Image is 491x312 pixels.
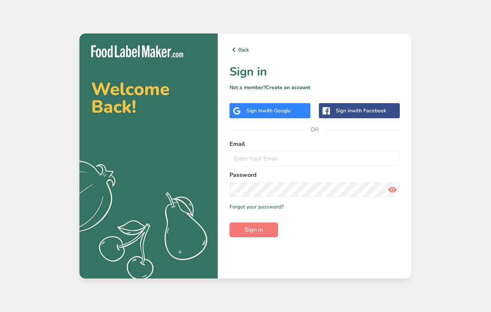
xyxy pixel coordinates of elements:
[230,84,400,91] p: Not a member?
[230,222,278,237] button: Sign in
[352,107,386,114] span: with Facebook
[230,171,400,179] label: Password
[230,45,400,54] a: Back
[230,151,400,166] input: Enter Your Email
[336,107,386,115] div: Sign in
[230,203,284,211] a: Forgot your password?
[304,119,326,141] span: OR
[230,63,400,81] h1: Sign in
[266,84,310,91] a: Create an account
[246,107,291,115] div: Sign in
[262,107,291,114] span: with Google
[230,140,400,148] label: Email
[91,80,206,116] h2: Welcome Back!
[91,45,183,57] img: Food Label Maker
[245,225,263,234] span: Sign in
